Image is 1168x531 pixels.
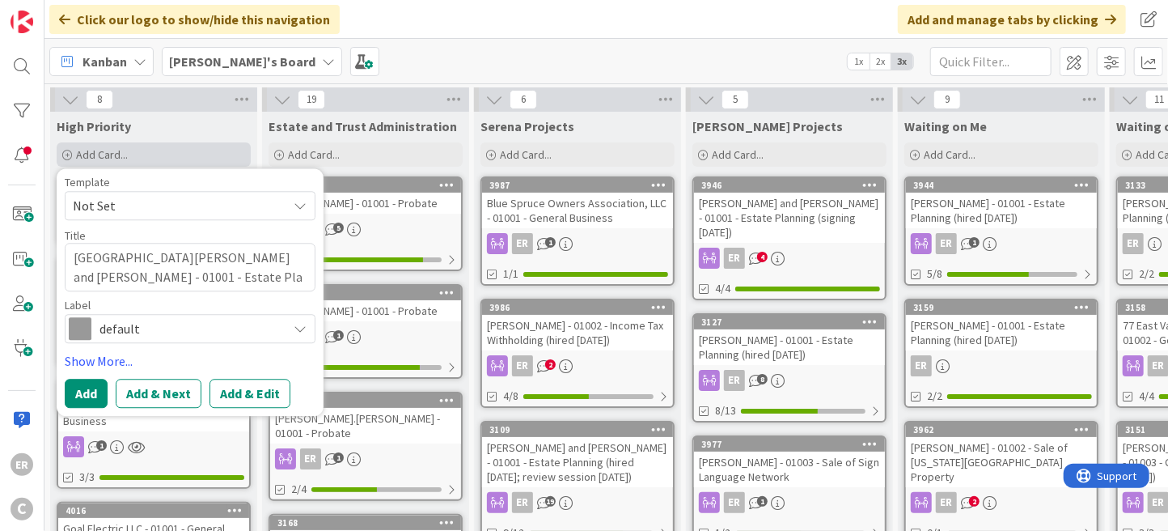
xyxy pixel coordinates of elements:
[482,423,673,437] div: 3109
[906,437,1097,487] div: [PERSON_NAME] - 01002 - Sale of [US_STATE][GEOGRAPHIC_DATA] Property
[65,243,315,291] textarea: [GEOGRAPHIC_DATA][PERSON_NAME] and [PERSON_NAME] - 01001 - Estate Pla
[480,176,675,286] a: 3987Blue Spruce Owners Association, LLC - 01001 - General BusinessER1/1
[96,440,107,451] span: 1
[930,47,1052,76] input: Quick Filter...
[936,233,957,254] div: ER
[1139,265,1154,282] span: 2/2
[270,448,461,469] div: ER
[482,300,673,350] div: 3986[PERSON_NAME] - 01002 - Income Tax Withholding (hired [DATE])
[83,52,127,71] span: Kanban
[11,453,33,476] div: ER
[898,5,1126,34] div: Add and manage tabs by clicking
[269,284,463,379] a: 3963[PERSON_NAME] - 01001 - ProbateER5/6
[480,299,675,408] a: 3986[PERSON_NAME] - 01002 - Income Tax Withholding (hired [DATE])ER4/8
[277,395,461,406] div: 3953
[906,178,1097,193] div: 3944
[57,380,251,489] a: 249000073 - [PERSON_NAME] - General Business3/3
[848,53,870,70] span: 1x
[169,53,315,70] b: [PERSON_NAME]'s Board
[489,180,673,191] div: 3987
[86,90,113,109] span: 8
[913,424,1097,435] div: 3962
[277,287,461,299] div: 3963
[489,424,673,435] div: 3109
[757,374,768,384] span: 8
[270,178,461,214] div: 3177[PERSON_NAME] - 01001 - Probate
[482,437,673,487] div: [PERSON_NAME] and [PERSON_NAME] - 01001 - Estate Planning (hired [DATE]; review session [DATE])
[34,2,74,22] span: Support
[65,299,91,311] span: Label
[503,265,518,282] span: 1/1
[913,302,1097,313] div: 3159
[906,300,1097,350] div: 3159[PERSON_NAME] - 01001 - Estate Planning (hired [DATE])
[906,423,1097,487] div: 3962[PERSON_NAME] - 01002 - Sale of [US_STATE][GEOGRAPHIC_DATA] Property
[1139,388,1154,405] span: 4/4
[924,147,975,162] span: Add Card...
[694,248,885,269] div: ER
[692,313,887,423] a: 3127[PERSON_NAME] - 01001 - Estate Planning (hired [DATE])ER8/13
[715,280,730,297] span: 4/4
[724,248,745,269] div: ER
[715,402,736,419] span: 8/13
[65,228,86,243] label: Title
[65,176,110,188] span: Template
[906,193,1097,228] div: [PERSON_NAME] - 01001 - Estate Planning (hired [DATE])
[694,193,885,243] div: [PERSON_NAME] and [PERSON_NAME] - 01001 - Estate Planning (signing [DATE])
[270,393,461,408] div: 3953
[911,355,932,376] div: ER
[512,355,533,376] div: ER
[694,492,885,513] div: ER
[545,359,556,370] span: 2
[58,396,249,431] div: 00073 - [PERSON_NAME] - General Business
[79,469,95,486] span: 3/3
[712,147,764,162] span: Add Card...
[510,90,537,109] span: 6
[500,147,552,162] span: Add Card...
[927,265,942,282] span: 5/8
[482,355,673,376] div: ER
[904,118,987,134] span: Waiting on Me
[482,193,673,228] div: Blue Spruce Owners Association, LLC - 01001 - General Business
[482,300,673,315] div: 3986
[1123,233,1144,254] div: ER
[512,492,533,513] div: ER
[482,178,673,193] div: 3987
[269,392,463,501] a: 3953[PERSON_NAME].[PERSON_NAME] - 01001 - ProbateER2/4
[906,178,1097,228] div: 3944[PERSON_NAME] - 01001 - Estate Planning (hired [DATE])
[270,393,461,444] div: 3953[PERSON_NAME].[PERSON_NAME] - 01001 - Probate
[906,233,1097,254] div: ER
[724,370,745,391] div: ER
[333,223,344,233] span: 5
[482,178,673,228] div: 3987Blue Spruce Owners Association, LLC - 01001 - General Business
[270,193,461,214] div: [PERSON_NAME] - 01001 - Probate
[503,388,518,405] span: 4/8
[482,492,673,513] div: ER
[270,516,461,530] div: 3168
[209,379,290,408] button: Add & Edit
[891,53,913,70] span: 3x
[270,286,461,321] div: 3963[PERSON_NAME] - 01001 - Probate
[936,492,957,513] div: ER
[927,388,942,405] span: 2/2
[701,439,885,450] div: 3977
[906,355,1097,376] div: ER
[300,448,321,469] div: ER
[277,180,461,191] div: 3177
[724,492,745,513] div: ER
[545,237,556,248] span: 1
[99,317,279,340] span: default
[288,147,340,162] span: Add Card...
[512,233,533,254] div: ER
[58,503,249,518] div: 4016
[65,351,315,371] a: Show More...
[757,252,768,262] span: 4
[906,315,1097,350] div: [PERSON_NAME] - 01001 - Estate Planning (hired [DATE])
[65,379,108,408] button: Add
[270,178,461,193] div: 3177
[757,496,768,507] span: 1
[694,178,885,243] div: 3946[PERSON_NAME] and [PERSON_NAME] - 01001 - Estate Planning (signing [DATE])
[906,492,1097,513] div: ER
[11,11,33,33] img: Visit kanbanzone.com
[270,219,461,240] div: ER
[49,5,340,34] div: Click our logo to show/hide this navigation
